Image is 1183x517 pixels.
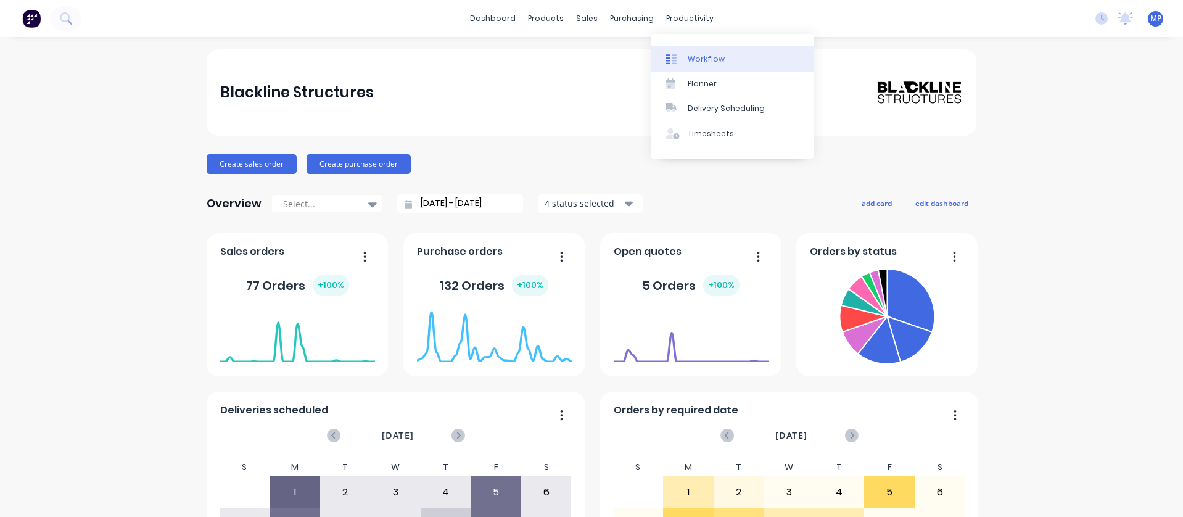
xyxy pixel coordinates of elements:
a: dashboard [464,9,522,28]
div: purchasing [604,9,660,28]
div: 4 status selected [545,197,622,210]
div: 77 Orders [246,275,349,296]
div: S [915,458,965,476]
button: Create sales order [207,154,297,174]
a: Timesheets [651,122,814,146]
div: 5 [865,477,914,508]
div: 1 [664,477,713,508]
div: 2 [714,477,764,508]
div: M [270,458,320,476]
div: T [421,458,471,476]
div: 5 Orders [642,275,740,296]
div: T [714,458,764,476]
div: T [320,458,371,476]
div: 1 [270,477,319,508]
div: 4 [815,477,864,508]
span: [DATE] [775,429,807,442]
div: Overview [207,191,262,216]
div: 3 [371,477,420,508]
div: 4 [421,477,471,508]
div: M [663,458,714,476]
a: Delivery Scheduling [651,96,814,121]
div: S [521,458,572,476]
a: Planner [651,72,814,96]
div: S [613,458,664,476]
span: Orders by status [810,244,897,259]
div: productivity [660,9,720,28]
span: Open quotes [614,244,682,259]
div: 6 [915,477,965,508]
div: 6 [522,477,571,508]
div: sales [570,9,604,28]
div: 132 Orders [440,275,548,296]
div: Timesheets [688,128,734,139]
span: Sales orders [220,244,284,259]
span: Purchase orders [417,244,503,259]
div: Planner [688,78,717,89]
div: + 100 % [512,275,548,296]
div: S [220,458,270,476]
a: Workflow [651,46,814,71]
button: 4 status selected [538,194,643,213]
div: products [522,9,570,28]
div: 5 [471,477,521,508]
div: + 100 % [703,275,740,296]
div: F [471,458,521,476]
div: W [370,458,421,476]
img: Blackline Structures [876,80,963,105]
span: MP [1150,13,1161,24]
div: F [864,458,915,476]
button: edit dashboard [907,195,976,211]
div: Workflow [688,54,725,65]
button: Create purchase order [307,154,411,174]
img: Factory [22,9,41,28]
div: + 100 % [313,275,349,296]
div: W [764,458,814,476]
span: Orders by required date [614,403,738,418]
div: Delivery Scheduling [688,103,765,114]
button: add card [854,195,900,211]
span: [DATE] [382,429,414,442]
div: Blackline Structures [220,80,374,105]
div: T [814,458,865,476]
div: 3 [764,477,814,508]
div: 2 [321,477,370,508]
